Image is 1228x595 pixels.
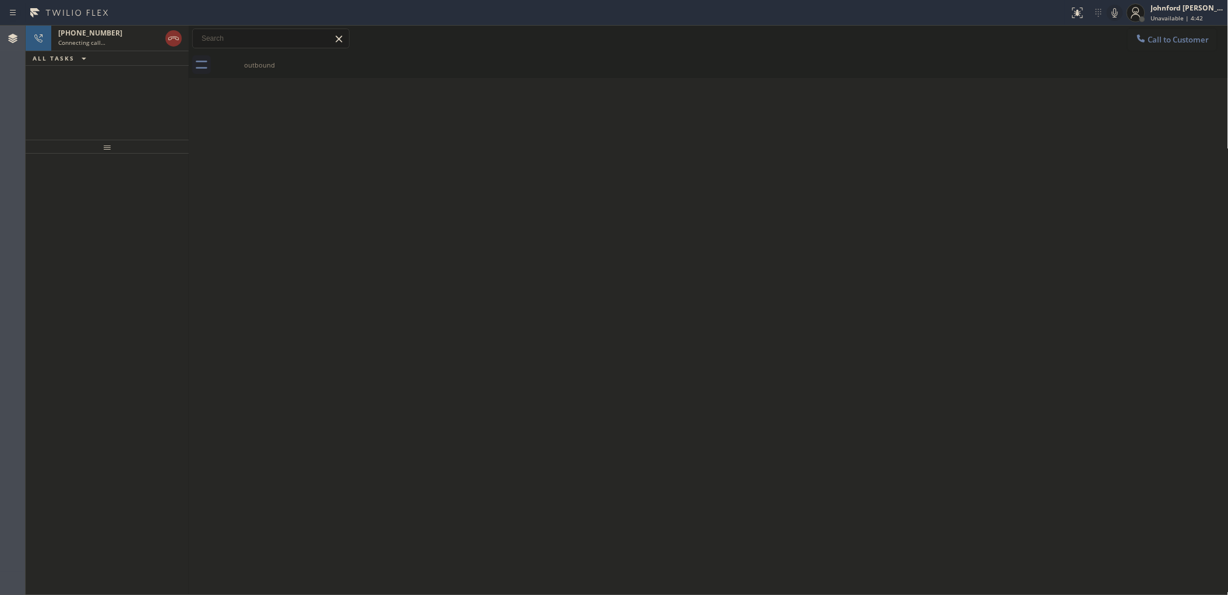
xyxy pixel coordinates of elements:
span: Call to Customer [1148,34,1209,45]
span: ALL TASKS [33,54,75,62]
button: Call to Customer [1128,29,1217,51]
button: Mute [1107,5,1123,21]
input: Search [193,29,349,48]
button: Hang up [165,30,182,47]
div: outbound [216,61,304,69]
div: Johnford [PERSON_NAME] [1151,3,1225,13]
span: [PHONE_NUMBER] [58,28,122,38]
span: Connecting call… [58,38,105,47]
span: Unavailable | 4:42 [1151,14,1204,22]
button: ALL TASKS [26,51,98,65]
